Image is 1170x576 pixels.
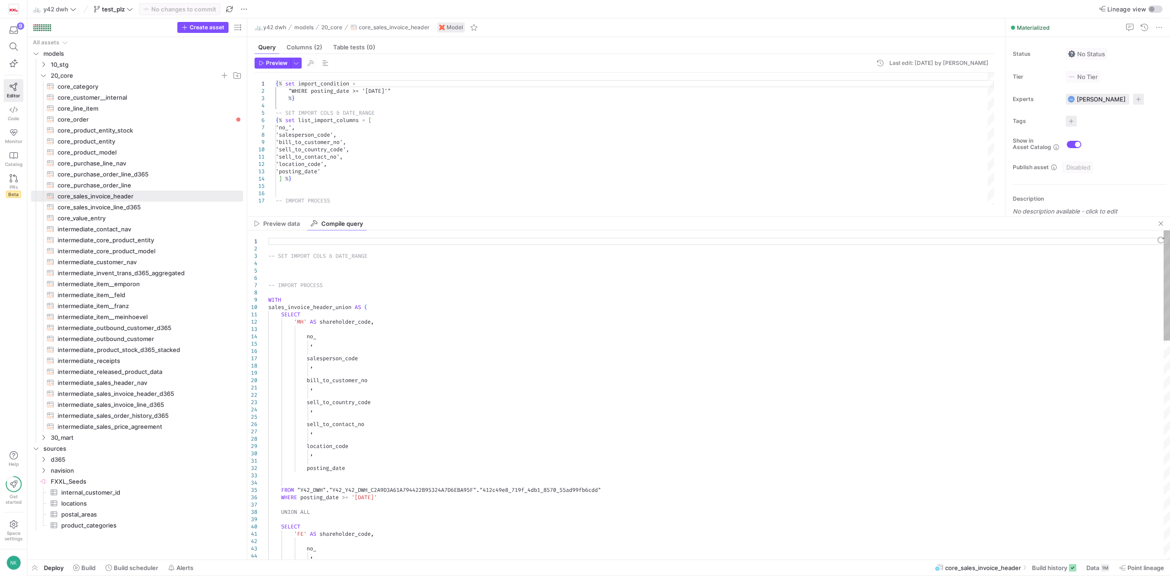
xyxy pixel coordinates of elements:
[1068,50,1075,58] img: No status
[247,413,257,421] div: 25
[5,139,22,144] span: Monitor
[307,399,371,406] span: sell_to_country_code
[31,388,243,399] a: intermediate_sales_invoice_header_d365​​​​​​​​​​
[362,117,365,124] span: =
[4,171,23,202] a: PRsBeta
[58,411,233,421] span: intermediate_sales_order_history_d365​​​​​​​​​​
[288,87,391,95] span: "WHERE posting_date >= '[DATE]'"
[31,421,243,432] a: intermediate_sales_price_agreement​​​​​​​​​​
[31,377,243,388] div: Press SPACE to select this row.
[31,114,243,125] a: core_order​​​​​​​​​​
[31,300,243,311] a: intermediate_item__franz​​​​​​​​​​
[1013,74,1058,80] span: Tier
[247,325,257,333] div: 13
[255,139,265,146] div: 9
[307,333,316,340] span: no_
[255,204,265,212] div: 18
[31,410,243,421] a: intermediate_sales_order_history_d365​​​​​​​​​​
[31,191,243,202] div: Press SPACE to select this row.
[58,301,233,311] span: intermediate_item__franz​​​​​​​​​​
[31,202,243,213] a: core_sales_invoice_line_d365​​​​​​​​​​
[247,377,257,384] div: 20
[31,267,243,278] div: Press SPACE to select this row.
[31,59,243,70] div: Press SPACE to select this row.
[319,22,345,33] button: 20_core
[6,555,21,570] div: NK
[1013,196,1166,202] p: Description
[314,44,322,50] span: (2)
[61,520,233,531] span: product_categories​​​​​​​​​
[352,80,356,87] span: =
[1107,5,1146,13] span: Lineage view
[294,24,314,31] span: models
[31,311,243,322] a: intermediate_item__meinhoevel​​​​​​​​​​
[31,213,243,224] div: Press SPACE to select this row.
[31,256,243,267] div: Press SPACE to select this row.
[276,131,336,139] span: 'salesperson_code',
[247,340,257,347] div: 15
[58,257,233,267] span: intermediate_customer_nav​​​​​​​​​​
[1013,118,1058,124] span: Tags
[255,190,265,197] div: 16
[31,37,243,48] div: Press SPACE to select this row.
[247,304,257,311] div: 10
[276,160,327,168] span: 'location_code',
[31,147,243,158] a: core_product_model​​​​​​​​​​
[4,553,23,572] button: NK
[253,22,288,33] button: 🚲y42 dwh
[247,355,257,362] div: 17
[51,476,242,487] span: FXXL_Seeds​​​​​​​​
[255,95,265,102] div: 3
[310,428,313,435] span: ,
[31,509,243,520] a: postal_areas​​​​​​​​​
[31,147,243,158] div: Press SPACE to select this row.
[247,252,257,260] div: 3
[1013,164,1049,171] span: Publish asset
[255,109,265,117] div: 5
[321,221,363,227] span: Compile query
[4,473,23,508] button: Getstarted
[51,70,220,81] span: 20_core
[1115,560,1168,576] button: Point lineage
[58,103,233,114] span: core_line_item​​​​​​​​​​
[31,366,243,377] div: Press SPACE to select this row.
[447,24,463,31] span: Model
[31,213,243,224] a: core_value_entry​​​​​​​​​​
[1028,560,1080,576] button: Build history
[10,184,18,190] span: PRs
[247,333,257,340] div: 14
[58,290,233,300] span: intermediate_item__feld​​​​​​​​​​
[364,304,367,311] span: (
[31,520,243,531] a: product_categories​​​​​​​​​
[889,60,989,66] div: Last edit: [DATE] by [PERSON_NAME]
[310,340,313,347] span: ,
[247,406,257,413] div: 24
[31,92,243,103] a: core_customer__internal​​​​​​​​​​
[247,450,257,457] div: 30
[307,355,358,362] span: salesperson_code
[247,421,257,428] div: 26
[33,39,59,46] div: All assets
[101,560,162,576] button: Build scheduler
[17,22,24,30] div: 9
[58,224,233,235] span: intermediate_contact_nav​​​​​​​​​​
[51,465,242,476] span: navision
[31,333,243,344] a: intermediate_outbound_customer​​​​​​​​​​
[7,93,20,98] span: Editor
[31,202,243,213] div: Press SPACE to select this row.
[31,235,243,245] a: intermediate_core_product_entity​​​​​​​​​​
[1066,48,1107,60] button: No statusNo Status
[31,92,243,103] div: Press SPACE to select this row.
[31,70,243,81] div: Press SPACE to select this row.
[51,432,242,443] span: 30_mart
[114,564,158,571] span: Build scheduler
[43,443,242,454] span: sources
[31,278,243,289] div: Press SPACE to select this row.
[31,245,243,256] div: Press SPACE to select this row.
[307,377,367,384] span: bill_to_customer_no
[4,102,23,125] a: Code
[288,175,292,182] span: }
[31,224,243,235] a: intermediate_contact_nav​​​​​​​​​​
[255,182,265,190] div: 15
[247,274,257,282] div: 6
